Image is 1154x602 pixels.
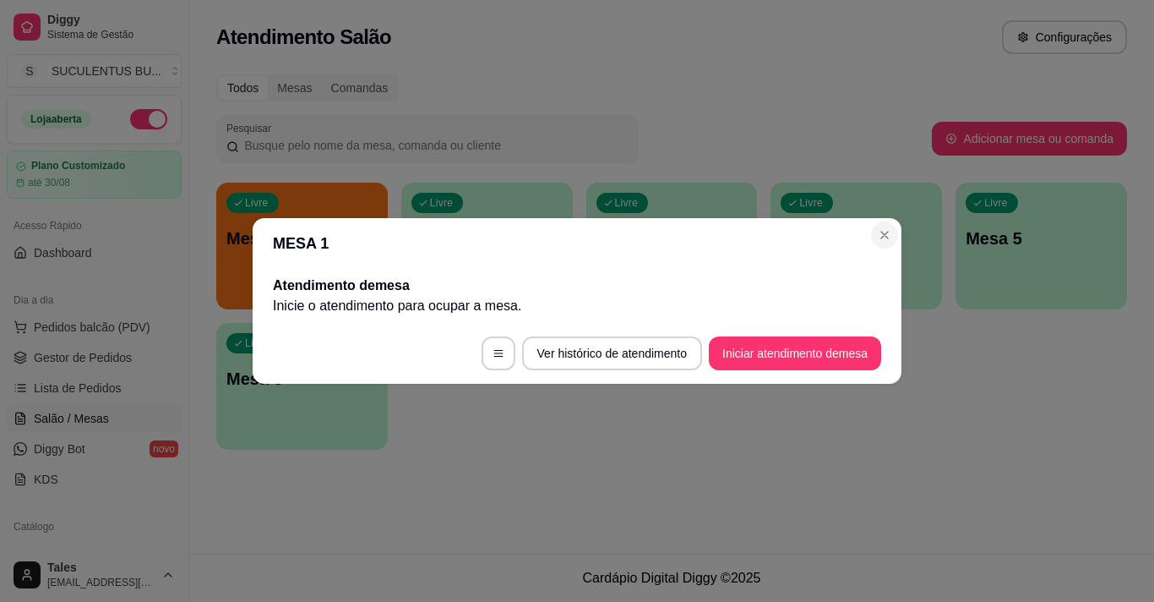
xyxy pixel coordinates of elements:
[253,218,901,269] header: MESA 1
[273,276,881,296] h2: Atendimento de mesa
[522,337,702,370] button: Ver histórico de atendimento
[871,222,898,249] button: Close
[273,296,881,316] p: Inicie o atendimento para ocupar a mesa .
[709,337,881,370] button: Iniciar atendimento demesa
